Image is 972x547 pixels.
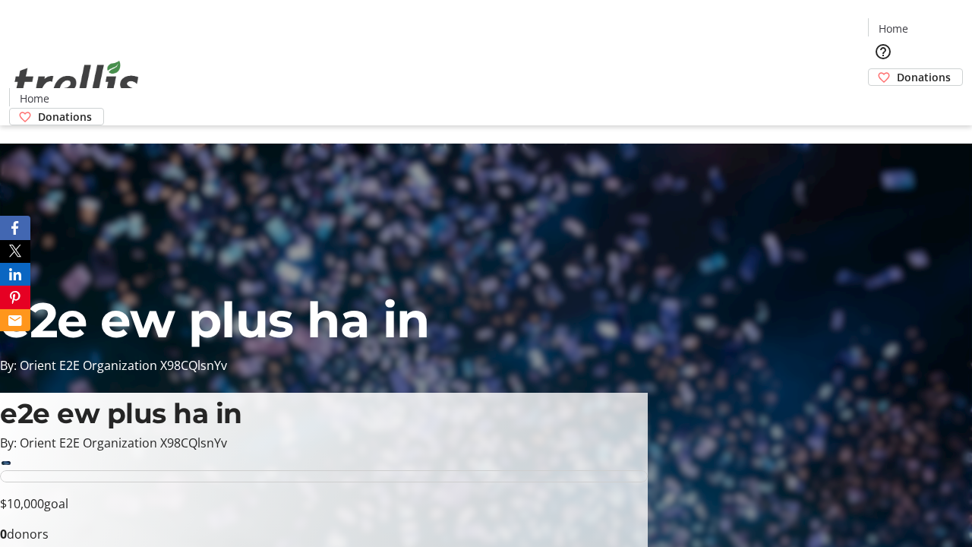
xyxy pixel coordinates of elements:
a: Donations [9,108,104,125]
img: Orient E2E Organization X98CQlsnYv's Logo [9,44,144,120]
a: Donations [868,68,963,86]
span: Donations [897,69,951,85]
span: Home [20,90,49,106]
span: Home [879,21,908,36]
a: Home [869,21,917,36]
span: Donations [38,109,92,125]
button: Cart [868,86,898,116]
button: Help [868,36,898,67]
a: Home [10,90,58,106]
